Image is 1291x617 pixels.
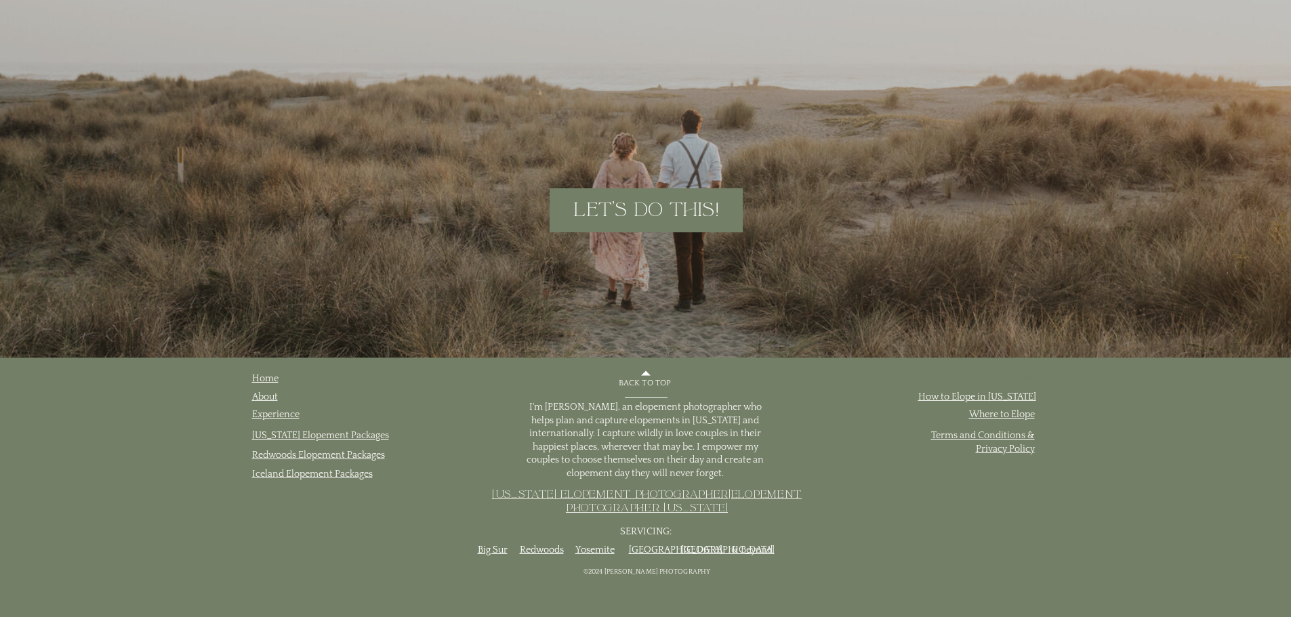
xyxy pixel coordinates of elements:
a: Big Sur [478,545,508,555]
a: Redwoods [520,545,564,555]
a: Redwoods Elopement Packages [252,450,385,461]
a: Where to Elope [969,409,1035,420]
a: About [252,391,278,402]
a: let's do this! [557,200,736,221]
p: I'm [PERSON_NAME], an elopement photographer who helps plan and capture elopements in [US_STATE] ... [519,401,772,483]
a: [US_STATE] Elopement Packages [252,430,389,441]
p: & Beyond [731,544,775,557]
a: [US_STATE] Elopement Photographer [492,487,729,501]
a: Terms and Conditions & Privacy Policy [931,430,1035,454]
a: How to Elope in [US_STATE] [918,391,1036,402]
p: Servicing: [611,526,681,538]
a: back to top [565,379,725,393]
a: Elopement Photographer [US_STATE] [566,487,802,515]
a: [GEOGRAPHIC_DATA] [629,545,722,555]
a: Yosemite [575,545,615,555]
a: [GEOGRAPHIC_DATA] [681,545,775,555]
a: Home [252,373,279,384]
p: | [483,488,811,517]
a: Iceland Elopement Packages [252,469,373,480]
a: ©2024 [PERSON_NAME] Photography [520,567,775,576]
a: Book Me [998,373,1035,384]
a: Experience [252,409,300,420]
